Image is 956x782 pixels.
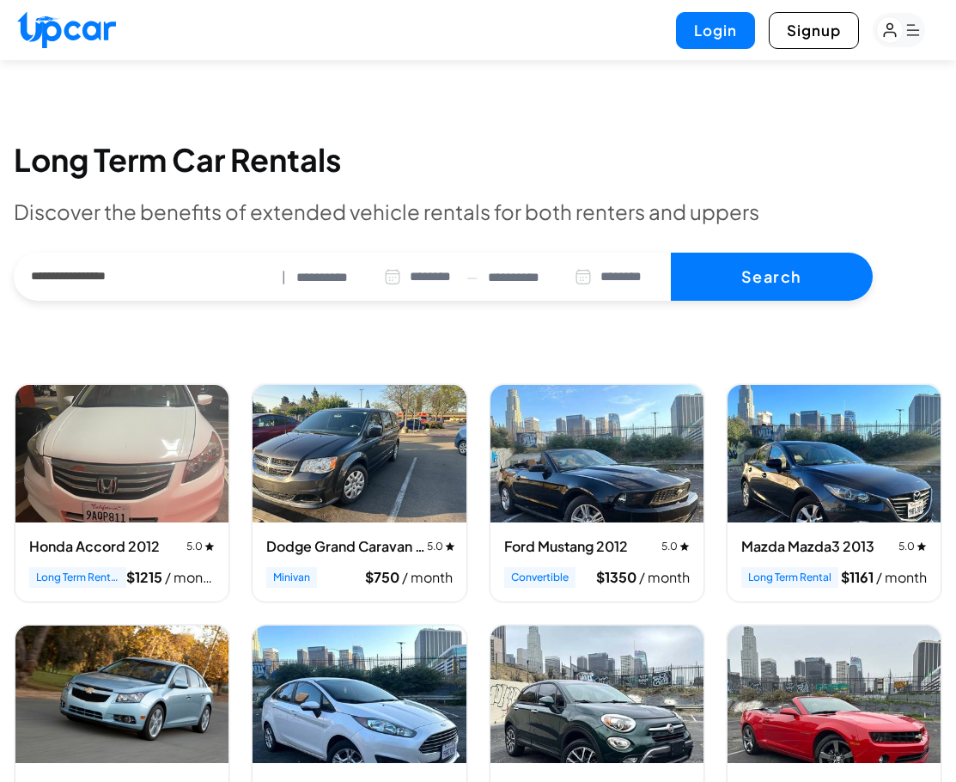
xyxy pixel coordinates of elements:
[14,143,942,177] h2: Long Term Car Rentals
[427,540,452,553] span: 5.0
[671,253,873,301] button: Search
[15,385,228,522] img: Honda Accord 2012
[466,267,478,287] span: —
[29,567,126,588] span: Long Term Rental
[741,536,874,557] h3: Mazda Mazda3 2013
[282,267,286,287] span: |
[252,384,466,602] div: View details for Dodge Grand Caravan 2017
[490,385,703,522] img: Ford Mustang 2012
[769,12,859,49] button: Signup
[916,541,927,552] img: star
[253,626,466,763] img: Ford Fiesta 2017
[17,11,116,48] img: Upcar Logo
[504,567,575,588] span: Convertible
[841,568,876,586] span: $ 1161
[29,536,160,557] h3: Honda Accord 2012
[126,568,165,586] span: $ 1215
[639,568,690,586] span: / month
[165,568,216,586] span: / month
[365,568,402,586] span: $ 750
[445,541,455,552] img: star
[898,540,927,553] span: 5.0
[253,385,466,522] img: Dodge Grand Caravan 2017
[204,541,215,552] img: star
[741,567,838,588] span: Long Term Rental
[15,626,228,763] img: Chevrolet Cruze 2012
[728,626,941,763] img: Chevrolet Camaro 2012
[596,568,639,586] span: $ 1350
[490,384,704,602] div: View details for Ford Mustang 2012
[876,568,927,586] span: / month
[186,540,215,553] span: 5.0
[728,385,941,522] img: Mazda Mazda3 2013
[402,568,453,586] span: / month
[676,12,755,49] button: Login
[679,541,690,552] img: star
[727,384,941,602] div: View details for Mazda Mazda3 2013
[490,626,703,763] img: Fiat 500X 2016
[266,567,317,588] span: Minivan
[504,536,628,557] h3: Ford Mustang 2012
[661,540,690,553] span: 5.0
[14,198,942,225] p: Discover the benefits of extended vehicle rentals for both renters and uppers
[266,536,427,557] h3: Dodge Grand Caravan 2017
[15,384,229,602] div: View details for Honda Accord 2012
